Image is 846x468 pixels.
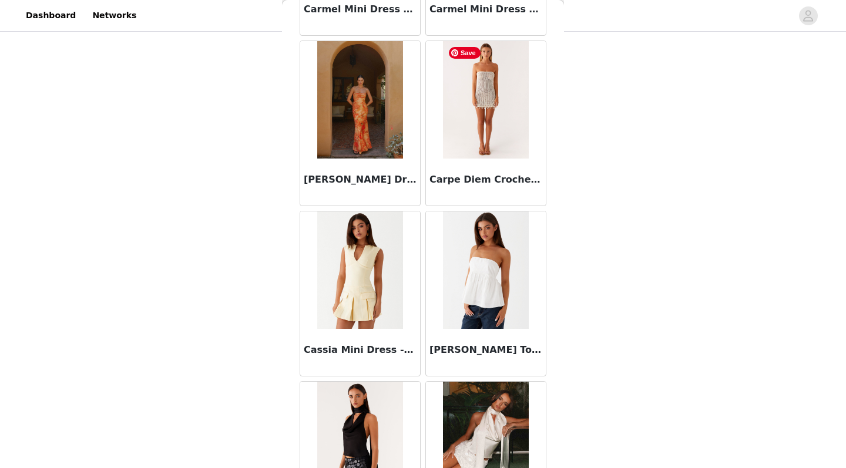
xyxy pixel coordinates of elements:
a: Networks [85,2,143,29]
h3: Carmel Mini Dress - Black [304,2,417,16]
img: Carmen Maxi Dress - Sunset Floral [317,41,402,159]
h3: [PERSON_NAME] Dress - Sunset Floral [304,173,417,187]
a: Dashboard [19,2,83,29]
h3: Carpe Diem Crochet Mini Dress - Ivory [429,173,542,187]
img: Carpe Diem Crochet Mini Dress - Ivory [443,41,528,159]
h3: [PERSON_NAME] Top - White [429,343,542,357]
h3: Cassia Mini Dress - Yellow [304,343,417,357]
span: Save [449,47,481,59]
div: avatar [803,6,814,25]
img: Cassie Tube Top - White [443,211,528,329]
img: Cassia Mini Dress - Yellow [317,211,402,329]
h3: Carmel Mini Dress - Merlot [429,2,542,16]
